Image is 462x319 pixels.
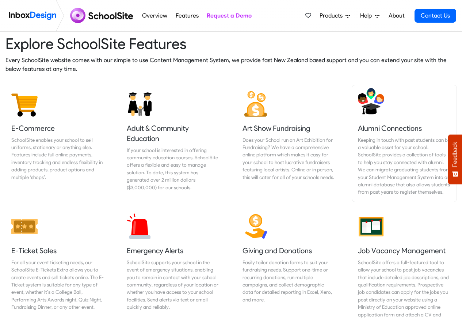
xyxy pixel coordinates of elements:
[243,91,269,117] img: 2022_01_12_icon_fundraising.svg
[320,11,345,20] span: Products
[243,123,335,133] h5: Art Show Fundraising
[11,123,104,133] h5: E-Commerce
[127,123,219,144] h5: Adult & Community Education
[127,246,219,256] h5: Emergency Alerts
[140,8,169,23] a: Overview
[121,85,225,202] a: Adult & Community Education If your school is interested in offering community education courses,...
[5,85,110,202] a: E-Commerce SchoolSite enables your school to sell uniforms, stationary or anything else. Features...
[11,259,104,311] div: For all your event ticketing needs, our SchoolSite E-Tickets Extra allows you to create events an...
[358,136,451,196] div: Keeping in touch with past students can be a valuable asset for your school. SchoolSite provides ...
[5,17,457,53] heading: Explore SchoolSite Features
[358,213,384,240] img: 2022_01_12_icon_job_bulletin.svg
[358,88,384,114] img: 2022_01_12_icon_alumni_connection.svg
[358,123,451,133] h5: Alumni Connections
[243,136,335,181] div: Does your School run an Art Exhibition for Fundraising? We have a comprehensive online platform w...
[11,246,104,256] h5: E-Ticket Sales
[11,136,104,181] div: SchoolSite enables your school to sell uniforms, stationary or anything else. Features include fu...
[415,9,456,23] a: Contact Us
[358,246,451,256] h5: Job Vacancy Management
[127,259,219,311] div: SchoolSite supports your school in the event of emergency situations, enabling you to remain in c...
[5,56,457,73] p: Every SchoolSite website comes with our simple to use Content Management System, we provide fast ...
[317,8,353,23] a: Products
[67,7,138,24] img: schoolsite logo
[357,8,382,23] a: Help
[127,147,219,191] div: If your school is interested in offering community education courses, SchoolSite offers a flexibl...
[127,213,153,240] img: 2022_01_12_icon_siren.svg
[448,134,462,184] button: Feedback - Show survey
[11,213,38,240] img: 2022_01_12_icon_ticket.svg
[237,85,341,202] a: Art Show Fundraising Does your School run an Art Exhibition for Fundraising? We have a comprehens...
[352,85,457,202] a: Alumni Connections Keeping in touch with past students can be a valuable asset for your school. S...
[360,11,375,20] span: Help
[386,8,406,23] a: About
[452,142,458,167] span: Feedback
[243,246,335,256] h5: Giving and Donations
[243,259,335,303] div: Easily tailor donation forms to suit your fundraising needs. Support one-time or recurring donati...
[127,91,153,117] img: 2022_01_12_icon_adult_education.svg
[205,8,253,23] a: Request a Demo
[173,8,201,23] a: Features
[11,91,38,117] img: 2022_01_17_icon_e_commerce.svg
[243,213,269,240] img: 2022_01_12_icon_donation.svg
